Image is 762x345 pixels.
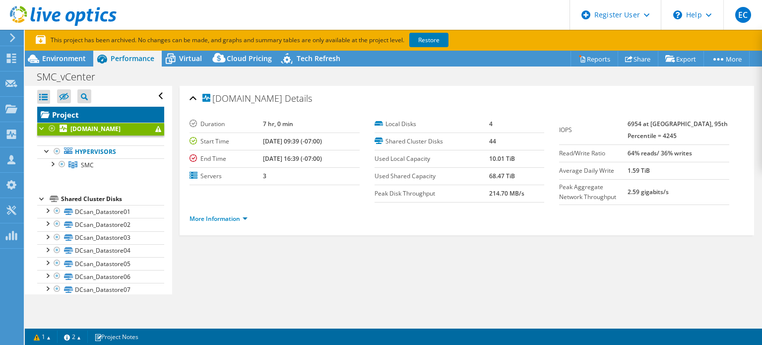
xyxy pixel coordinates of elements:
[37,123,164,136] a: [DOMAIN_NAME]
[409,33,448,47] a: Restore
[559,125,628,135] label: IOPS
[190,154,263,164] label: End Time
[375,137,489,146] label: Shared Cluster Disks
[32,71,111,82] h1: SMC_vCenter
[628,188,669,196] b: 2.59 gigabits/s
[37,158,164,171] a: SMC
[375,119,489,129] label: Local Disks
[489,120,493,128] b: 4
[37,244,164,257] a: DCsan_Datastore04
[263,137,322,145] b: [DATE] 09:39 (-07:00)
[111,54,154,63] span: Performance
[263,120,293,128] b: 7 hr, 0 min
[628,120,728,140] b: 6954 at [GEOGRAPHIC_DATA], 95th Percentile = 4245
[658,51,704,67] a: Export
[673,10,682,19] svg: \n
[559,166,628,176] label: Average Daily Write
[559,182,628,202] label: Peak Aggregate Network Throughput
[87,331,145,343] a: Project Notes
[37,218,164,231] a: DCsan_Datastore02
[37,270,164,283] a: DCsan_Datastore06
[489,137,496,145] b: 44
[628,149,692,157] b: 64% reads/ 36% writes
[227,54,272,63] span: Cloud Pricing
[375,171,489,181] label: Used Shared Capacity
[61,193,164,205] div: Shared Cluster Disks
[37,257,164,270] a: DCsan_Datastore05
[489,189,524,198] b: 214.70 MB/s
[42,54,86,63] span: Environment
[81,161,94,169] span: SMC
[190,119,263,129] label: Duration
[36,35,522,46] p: This project has been archived. No changes can be made, and graphs and summary tables are only av...
[628,166,650,175] b: 1.59 TiB
[559,148,628,158] label: Read/Write Ratio
[202,94,282,104] span: [DOMAIN_NAME]
[57,331,88,343] a: 2
[190,171,263,181] label: Servers
[375,154,489,164] label: Used Local Capacity
[37,205,164,218] a: DCsan_Datastore01
[263,154,322,163] b: [DATE] 16:39 (-07:00)
[375,189,489,199] label: Peak Disk Throughput
[37,283,164,296] a: DCsan_Datastore07
[37,145,164,158] a: Hypervisors
[618,51,658,67] a: Share
[571,51,618,67] a: Reports
[703,51,750,67] a: More
[489,172,515,180] b: 68.47 TiB
[37,231,164,244] a: DCsan_Datastore03
[179,54,202,63] span: Virtual
[735,7,751,23] span: EC
[190,137,263,146] label: Start Time
[27,331,58,343] a: 1
[263,172,266,180] b: 3
[489,154,515,163] b: 10.01 TiB
[190,214,248,223] a: More Information
[37,107,164,123] a: Project
[285,92,312,104] span: Details
[297,54,340,63] span: Tech Refresh
[70,125,121,133] b: [DOMAIN_NAME]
